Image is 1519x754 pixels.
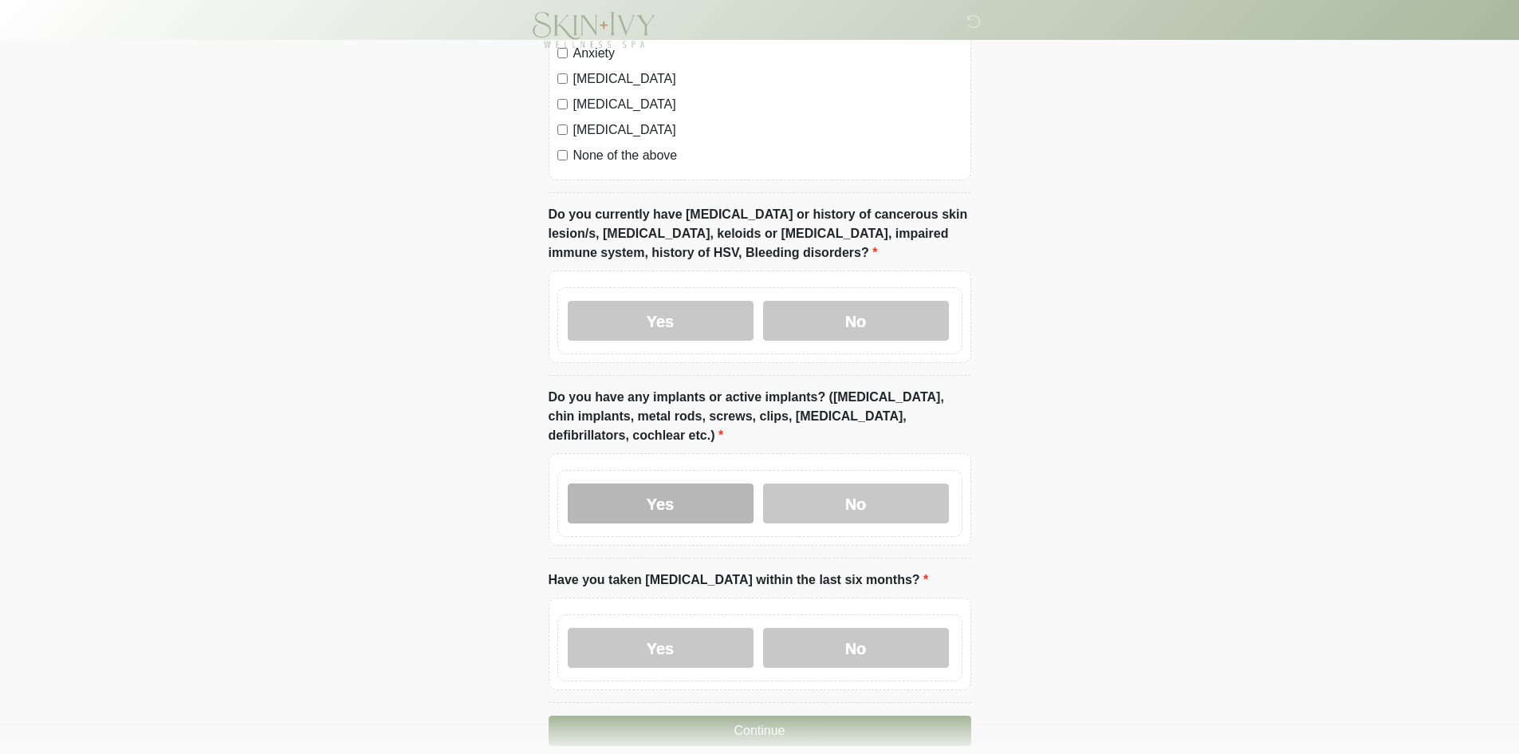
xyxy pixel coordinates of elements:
[549,388,971,445] label: Do you have any implants or active implants? ([MEDICAL_DATA], chin implants, metal rods, screws, ...
[763,301,949,341] label: No
[573,120,962,140] label: [MEDICAL_DATA]
[557,124,568,135] input: [MEDICAL_DATA]
[568,484,754,523] label: Yes
[568,301,754,341] label: Yes
[557,99,568,109] input: [MEDICAL_DATA]
[568,628,754,668] label: Yes
[533,12,656,48] img: Skin and Ivy Wellness Spa Logo
[763,484,949,523] label: No
[573,95,962,114] label: [MEDICAL_DATA]
[549,205,971,263] label: Do you currently have [MEDICAL_DATA] or history of cancerous skin lesion/s, [MEDICAL_DATA], keloi...
[549,570,929,590] label: Have you taken [MEDICAL_DATA] within the last six months?
[573,146,962,165] label: None of the above
[557,150,568,160] input: None of the above
[573,69,962,89] label: [MEDICAL_DATA]
[557,73,568,84] input: [MEDICAL_DATA]
[549,716,971,746] button: Continue
[763,628,949,668] label: No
